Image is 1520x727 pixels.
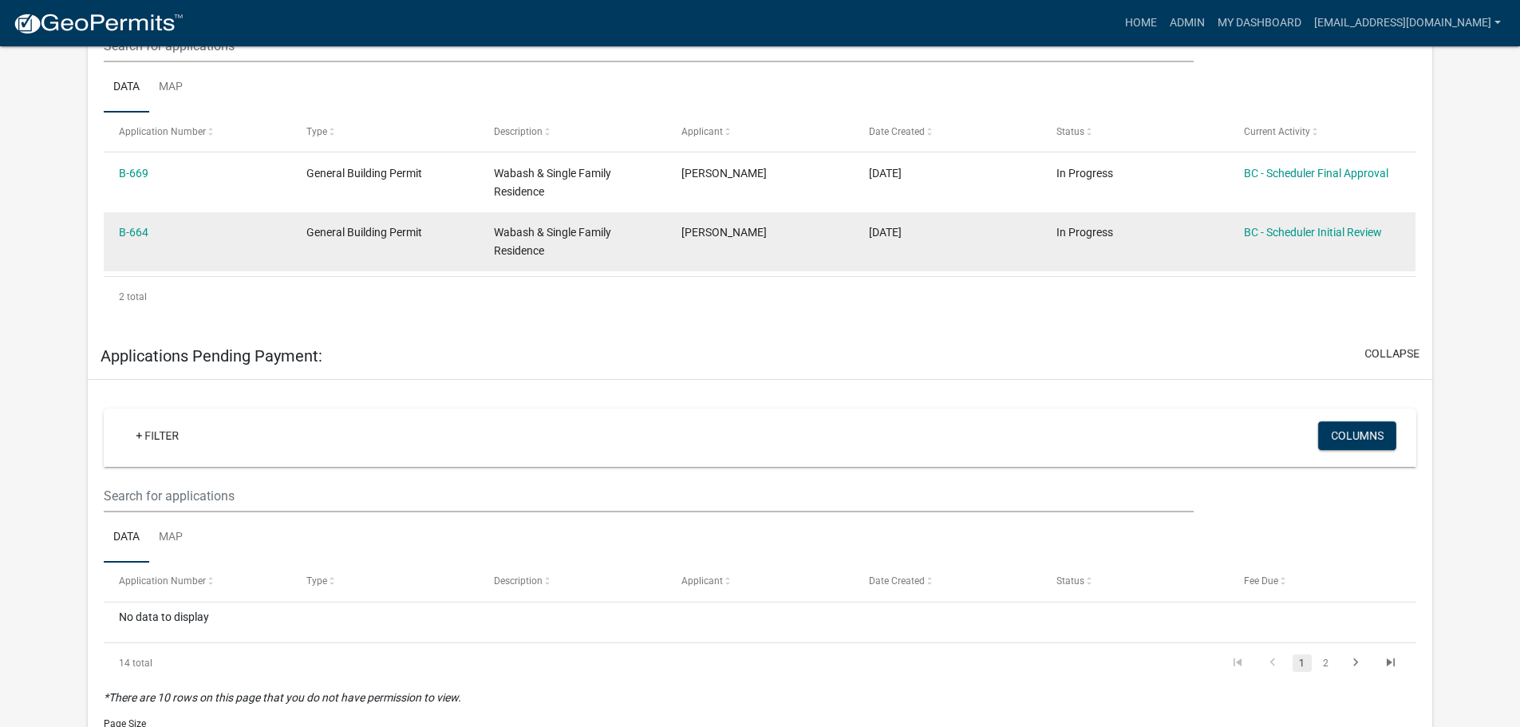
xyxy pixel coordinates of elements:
button: collapse [1364,346,1419,362]
div: 2 total [104,277,1416,317]
span: Fee Due [1244,575,1278,587]
span: General Building Permit [306,167,422,180]
span: Jessica Ritchie [681,226,767,239]
a: B-669 [119,167,148,180]
span: Type [306,575,327,587]
li: page 2 [1314,650,1338,677]
span: Description [494,126,543,137]
span: In Progress [1056,226,1113,239]
a: Map [149,62,192,113]
datatable-header-cell: Application Number [104,563,291,601]
datatable-header-cell: Current Activity [1228,113,1415,151]
span: In Progress [1056,167,1113,180]
span: Application Number [119,126,206,137]
datatable-header-cell: Description [479,563,666,601]
input: Search for applications [104,480,1193,512]
a: go to previous page [1257,654,1288,672]
datatable-header-cell: Type [291,113,479,151]
span: 09/15/2025 [869,226,902,239]
span: Current Activity [1244,126,1310,137]
span: Applicant [681,575,723,587]
datatable-header-cell: Applicant [666,113,854,151]
div: No data to display [104,603,1416,642]
a: go to last page [1376,654,1406,672]
datatable-header-cell: Applicant [666,563,854,601]
span: Applicant [681,126,723,137]
span: Wabash & Single Family Residence [494,226,611,257]
a: go to next page [1340,654,1371,672]
datatable-header-cell: Application Number [104,113,291,151]
a: 2 [1317,654,1336,672]
a: Map [149,512,192,563]
span: Status [1056,575,1084,587]
a: + Filter [123,421,191,450]
a: go to first page [1222,654,1253,672]
a: My Dashboard [1211,8,1308,38]
span: General Building Permit [306,226,422,239]
span: Date Created [869,575,925,587]
span: Date Created [869,126,925,137]
a: Data [104,512,149,563]
a: BC - Scheduler Final Approval [1244,167,1388,180]
span: 09/22/2025 [869,167,902,180]
datatable-header-cell: Type [291,563,479,601]
datatable-header-cell: Status [1040,113,1228,151]
i: *There are 10 rows on this page that you do not have permission to view. [104,691,461,704]
span: Description [494,575,543,587]
datatable-header-cell: Status [1040,563,1228,601]
a: B-664 [119,226,148,239]
datatable-header-cell: Description [479,113,666,151]
datatable-header-cell: Date Created [854,113,1041,151]
span: Status [1056,126,1084,137]
a: Admin [1163,8,1211,38]
datatable-header-cell: Fee Due [1228,563,1415,601]
span: Wabash & Single Family Residence [494,167,611,198]
a: Data [104,62,149,113]
div: 14 total [104,643,363,683]
span: Shane Weist [681,167,767,180]
input: Search for applications [104,30,1193,62]
datatable-header-cell: Date Created [854,563,1041,601]
a: Home [1119,8,1163,38]
span: Type [306,126,327,137]
a: 1 [1293,654,1312,672]
a: [EMAIL_ADDRESS][DOMAIN_NAME] [1308,8,1507,38]
h5: Applications Pending Payment: [101,346,322,365]
a: BC - Scheduler Initial Review [1244,226,1382,239]
button: Columns [1318,421,1396,450]
li: page 1 [1290,650,1314,677]
span: Application Number [119,575,206,587]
